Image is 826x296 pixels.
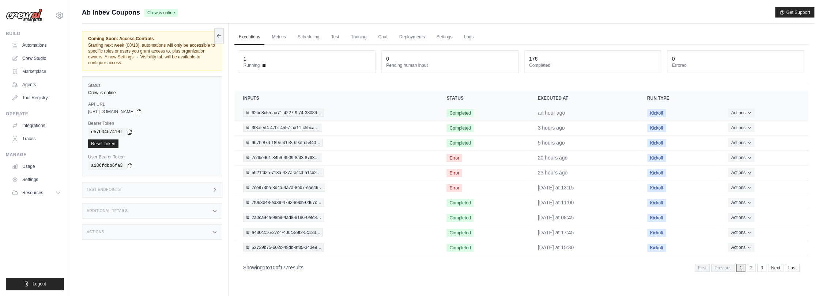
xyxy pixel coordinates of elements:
span: Id: e430cc16-27c4-400c-89f2-5c133… [243,228,323,237]
a: Crew Studio [9,53,64,64]
a: Tool Registry [9,92,64,104]
label: User Bearer Token [88,154,216,160]
a: Logs [460,30,478,45]
time: August 13, 2025 at 08:45 GMT-3 [538,140,565,146]
a: Next [768,264,784,272]
label: Status [88,82,216,88]
span: Kickoff [647,169,666,177]
a: View execution details for Id [243,243,429,251]
a: Reset Token [88,139,118,148]
span: Kickoff [647,199,666,207]
dt: Errored [672,62,799,68]
a: Marketplace [9,66,64,77]
img: Logo [6,8,42,22]
a: Settings [9,174,64,185]
button: Actions for execution [728,183,754,192]
span: Completed [446,124,474,132]
span: Starting next week (08/18), automations will only be accessible to specific roles or users you gr... [88,43,215,65]
div: 176 [529,55,538,62]
a: Executions [234,30,265,45]
time: August 12, 2025 at 13:15 GMT-3 [538,185,574,191]
button: Actions for execution [728,138,754,147]
span: Id: 967bf87d-189e-41e8-b9af-d5440… [243,139,323,147]
span: 177 [280,265,288,270]
a: View execution details for Id [243,169,429,177]
span: Kickoff [647,139,666,147]
a: View execution details for Id [243,109,429,117]
span: Kickoff [647,154,666,162]
time: August 11, 2025 at 17:45 GMT-3 [538,230,574,235]
span: Crew is online [144,9,178,17]
span: Completed [446,229,474,237]
span: 10 [270,265,276,270]
code: a186fdbb6fa3 [88,161,125,170]
a: View execution details for Id [243,228,429,237]
span: Resources [22,190,43,196]
span: 1 [263,265,265,270]
div: 0 [386,55,389,62]
code: e57b04b7410f [88,128,125,137]
a: View execution details for Id [243,199,429,207]
nav: Pagination [695,264,800,272]
span: Kickoff [647,214,666,222]
a: 3 [757,264,766,272]
a: Integrations [9,120,64,131]
div: Manage [6,152,64,158]
time: August 13, 2025 at 13:15 GMT-3 [538,110,565,116]
span: Completed [446,109,474,117]
button: Logout [6,278,64,290]
a: View execution details for Id [243,184,429,192]
th: Executed at [529,91,638,105]
span: Kickoff [647,229,666,237]
span: Id: 5921fd25-713a-437a-accd-a1cb2… [243,169,324,177]
a: Deployments [395,30,429,45]
button: Get Support [775,7,814,18]
div: Crew is online [88,90,216,96]
dt: Completed [529,62,657,68]
span: Completed [446,139,474,147]
button: Actions for execution [728,213,754,222]
span: Id: 3f3afed4-47bf-4557-aa11-c5bca… [243,124,321,132]
div: Operate [6,111,64,117]
a: Training [346,30,371,45]
h3: Additional Details [87,209,128,213]
span: Kickoff [647,124,666,132]
span: Id: 52729b75-602c-48db-af35-343e9… [243,243,324,251]
th: Status [438,91,529,105]
a: Traces [9,133,64,145]
span: Running [244,62,260,68]
section: Crew executions table [234,91,808,277]
span: Completed [446,199,474,207]
time: August 12, 2025 at 08:45 GMT-3 [538,215,574,220]
span: Error [446,169,462,177]
span: Logout [33,281,46,287]
span: Id: 2a0ca94a-98b8-4ad8-91e6-0efc3… [243,214,324,222]
span: Kickoff [647,109,666,117]
label: API URL [88,101,216,107]
div: 1 [244,55,246,62]
time: August 12, 2025 at 17:45 GMT-3 [538,155,567,161]
span: Id: 7ce973ba-3e4a-4a7a-8bb7-eae49… [243,184,325,192]
th: Run Type [638,91,720,105]
h3: Actions [87,230,104,234]
th: Inputs [234,91,438,105]
span: Kickoff [647,184,666,192]
button: Actions for execution [728,198,754,207]
a: Usage [9,161,64,172]
a: Test [327,30,343,45]
span: Ab Inbev Coupons [82,7,140,18]
span: Kickoff [647,244,666,252]
button: Actions for execution [728,243,754,252]
span: Error [446,184,462,192]
button: Actions for execution [728,168,754,177]
button: Actions for execution [728,228,754,237]
span: Id: 62bd8c55-aa71-4227-9f74-38089… [243,109,324,117]
time: August 12, 2025 at 11:00 GMT-3 [538,200,574,205]
button: Resources [9,187,64,199]
span: Coming Soon: Access Controls [88,36,216,42]
button: Actions for execution [728,153,754,162]
button: Actions for execution [728,108,754,117]
span: 1 [736,264,746,272]
span: Previous [711,264,735,272]
div: 0 [672,55,675,62]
